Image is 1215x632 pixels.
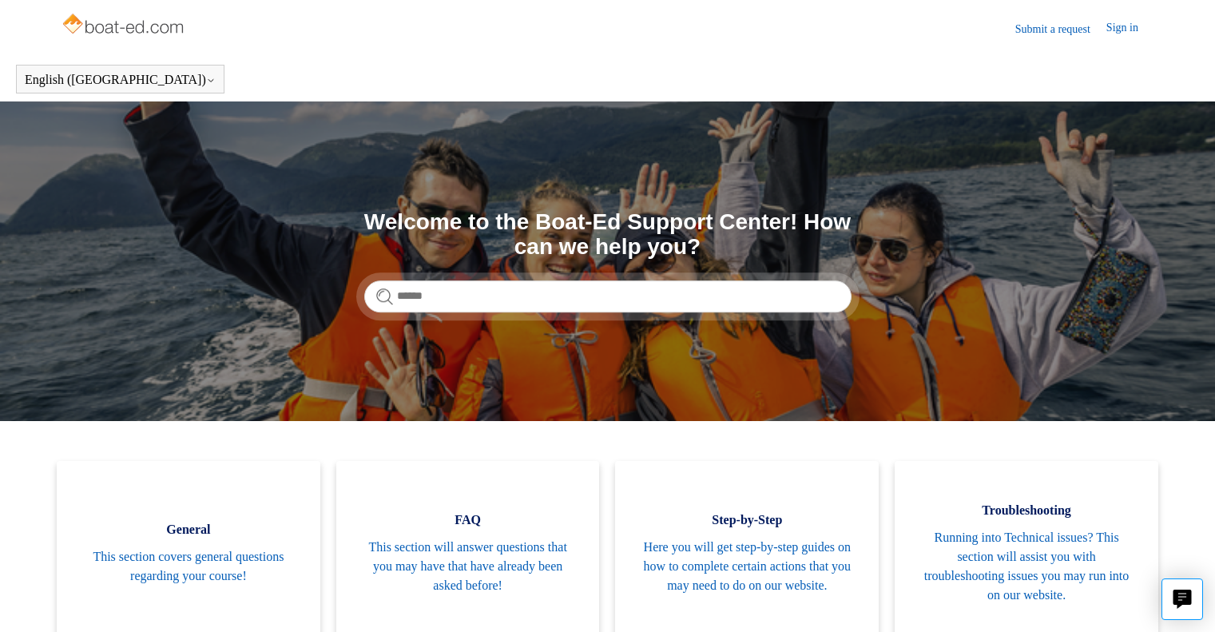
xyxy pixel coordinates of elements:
button: Live chat [1161,578,1203,620]
a: Sign in [1106,19,1154,38]
span: General [81,520,296,539]
span: Running into Technical issues? This section will assist you with troubleshooting issues you may r... [919,528,1134,605]
h1: Welcome to the Boat-Ed Support Center! How can we help you? [364,210,852,260]
span: FAQ [360,511,576,530]
img: Boat-Ed Help Center home page [61,10,188,42]
span: This section covers general questions regarding your course! [81,547,296,586]
input: Search [364,280,852,312]
span: This section will answer questions that you may have that have already been asked before! [360,538,576,595]
span: Step-by-Step [639,511,855,530]
a: Submit a request [1015,21,1106,38]
button: English ([GEOGRAPHIC_DATA]) [25,73,216,87]
span: Here you will get step-by-step guides on how to complete certain actions that you may need to do ... [639,538,855,595]
span: Troubleshooting [919,501,1134,520]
